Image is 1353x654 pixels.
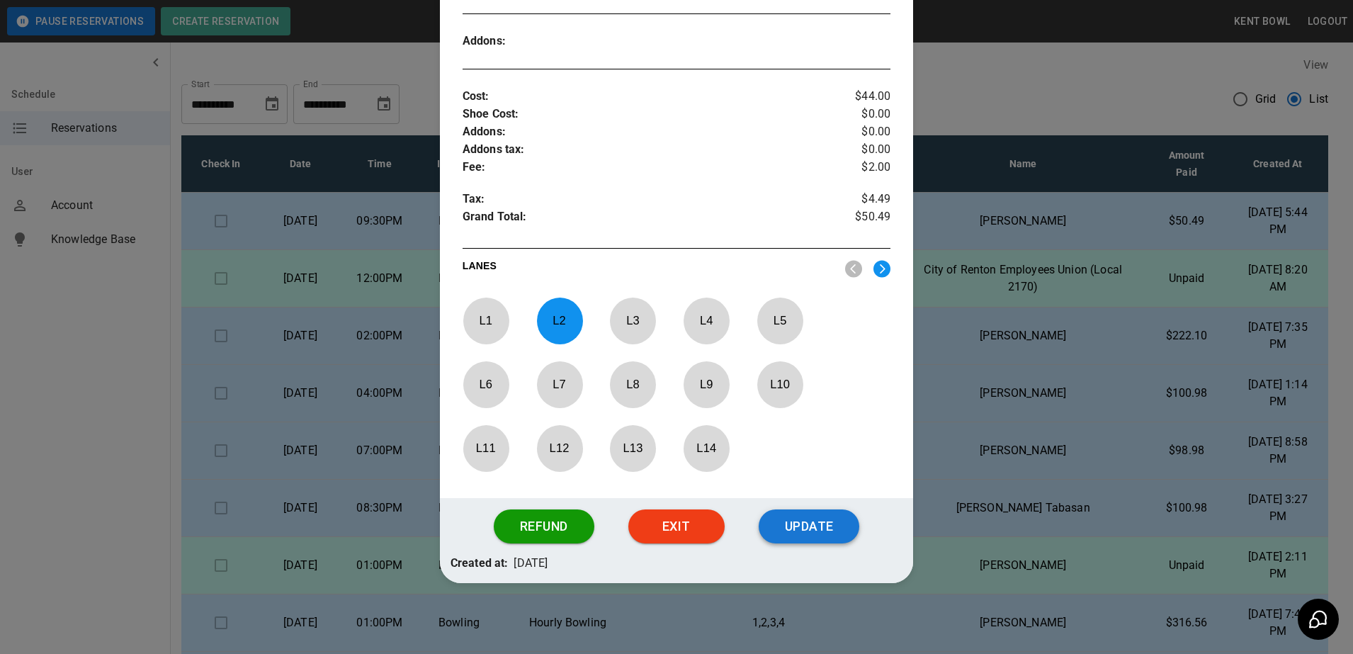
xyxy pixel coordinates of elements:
p: $50.49 [820,208,891,230]
p: Addons : [463,33,570,50]
p: $0.00 [820,123,891,141]
p: L 14 [683,432,730,465]
p: $0.00 [820,106,891,123]
p: L 7 [536,368,583,401]
p: $44.00 [820,88,891,106]
button: Refund [494,509,594,543]
p: LANES [463,259,834,278]
p: L 8 [609,368,656,401]
p: $0.00 [820,141,891,159]
p: L 3 [609,304,656,337]
p: L 11 [463,432,509,465]
p: Tax : [463,191,820,208]
p: $2.00 [820,159,891,176]
p: L 9 [683,368,730,401]
button: Update [759,509,859,543]
p: L 13 [609,432,656,465]
button: Exit [628,509,725,543]
p: Addons tax : [463,141,820,159]
p: $4.49 [820,191,891,208]
p: Fee : [463,159,820,176]
p: L 1 [463,304,509,337]
img: nav_left.svg [845,260,862,278]
p: Created at: [451,555,509,573]
p: L 6 [463,368,509,401]
p: Cost : [463,88,820,106]
p: L 5 [757,304,803,337]
p: Addons : [463,123,820,141]
p: [DATE] [514,555,548,573]
p: L 12 [536,432,583,465]
p: L 2 [536,304,583,337]
p: L 4 [683,304,730,337]
p: Grand Total : [463,208,820,230]
p: L 10 [757,368,803,401]
img: right.svg [873,260,890,278]
p: Shoe Cost : [463,106,820,123]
